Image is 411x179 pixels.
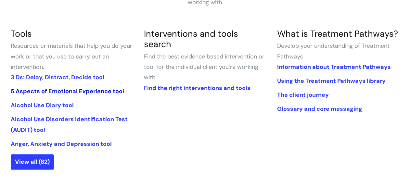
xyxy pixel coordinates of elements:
span: Develop your understanding of Treatment Pathways [277,42,389,60]
a: Find the right interventions and tools [144,84,250,92]
a: Anger, Anxiety and Depression tool [11,140,112,148]
a: The client journey [277,91,328,99]
span: Resources or materials that help you do your work or that you use to carry out an intervention. [11,42,132,71]
span: Find the best evidence based intervention or tool for the individual client you’re working with. [144,53,264,82]
a: Tools [11,28,32,39]
a: Alcohol Use Disorders Identification Test (AUDIT) tool [11,115,128,134]
a: Alcohol Use Diary tool [11,101,74,109]
a: Information about Treatment Pathways [277,63,391,71]
a: What is Treatment Pathways? [277,28,398,39]
a: Using the Treatment Pathways library [277,77,385,85]
a: Glossary and core messaging [277,105,362,113]
a: 5 Aspects of Emotional Experience tool [11,87,124,95]
a: View all (82) [11,154,54,169]
a: Interventions and tools search [144,28,238,50]
a: 3 Ds: Delay, Distract, Decide tool [11,73,104,81]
